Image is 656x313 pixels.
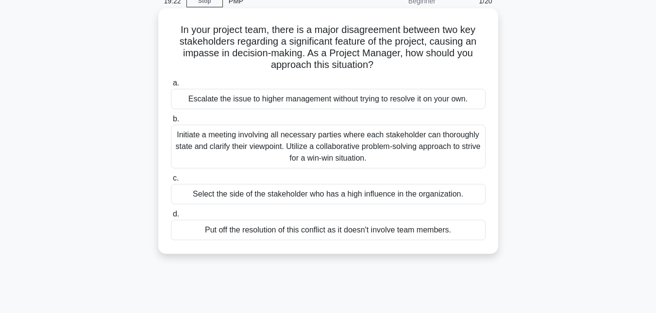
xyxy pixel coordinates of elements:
[171,89,486,109] div: Escalate the issue to higher management without trying to resolve it on your own.
[173,79,179,87] span: a.
[173,115,179,123] span: b.
[173,210,179,218] span: d.
[171,220,486,240] div: Put off the resolution of this conflict as it doesn't involve team members.
[170,24,487,71] h5: In your project team, there is a major disagreement between two key stakeholders regarding a sign...
[171,125,486,168] div: Initiate a meeting involving all necessary parties where each stakeholder can thoroughly state an...
[173,174,179,182] span: c.
[171,184,486,204] div: Select the side of the stakeholder who has a high influence in the organization.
